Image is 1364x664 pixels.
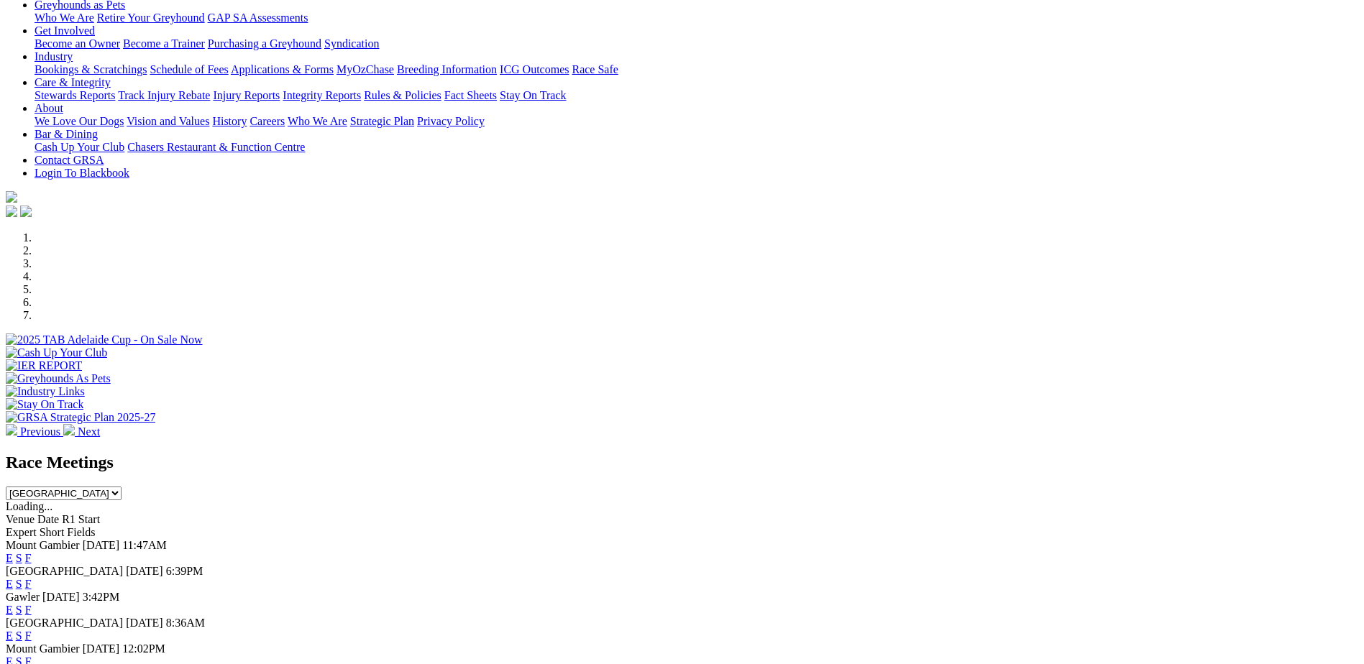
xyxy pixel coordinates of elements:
[6,552,13,564] a: E
[6,453,1358,472] h2: Race Meetings
[6,359,82,372] img: IER REPORT
[122,539,167,551] span: 11:47AM
[35,102,63,114] a: About
[16,578,22,590] a: S
[6,191,17,203] img: logo-grsa-white.png
[25,630,32,642] a: F
[150,63,228,75] a: Schedule of Fees
[6,333,203,346] img: 2025 TAB Adelaide Cup - On Sale Now
[35,11,1358,24] div: Greyhounds as Pets
[35,76,111,88] a: Care & Integrity
[6,578,13,590] a: E
[6,385,85,398] img: Industry Links
[35,141,1358,154] div: Bar & Dining
[35,141,124,153] a: Cash Up Your Club
[6,206,17,217] img: facebook.svg
[83,591,120,603] span: 3:42PM
[6,617,123,629] span: [GEOGRAPHIC_DATA]
[35,89,115,101] a: Stewards Reports
[364,89,441,101] a: Rules & Policies
[35,50,73,63] a: Industry
[444,89,497,101] a: Fact Sheets
[6,372,111,385] img: Greyhounds As Pets
[126,565,163,577] span: [DATE]
[6,526,37,538] span: Expert
[6,565,123,577] span: [GEOGRAPHIC_DATA]
[166,617,205,629] span: 8:36AM
[6,604,13,616] a: E
[6,424,17,435] img: chevron-left-pager-white.svg
[42,591,80,603] span: [DATE]
[6,411,155,424] img: GRSA Strategic Plan 2025-27
[6,398,83,411] img: Stay On Track
[283,89,361,101] a: Integrity Reports
[35,154,104,166] a: Contact GRSA
[6,539,80,551] span: Mount Gambier
[35,167,129,179] a: Login To Blackbook
[166,565,203,577] span: 6:39PM
[6,346,107,359] img: Cash Up Your Club
[35,63,147,75] a: Bookings & Scratchings
[127,141,305,153] a: Chasers Restaurant & Function Centre
[6,591,40,603] span: Gawler
[6,513,35,525] span: Venue
[16,552,22,564] a: S
[324,37,379,50] a: Syndication
[213,89,280,101] a: Injury Reports
[208,11,308,24] a: GAP SA Assessments
[231,63,334,75] a: Applications & Forms
[6,425,63,438] a: Previous
[35,11,94,24] a: Who We Are
[83,539,120,551] span: [DATE]
[417,115,485,127] a: Privacy Policy
[40,526,65,538] span: Short
[572,63,618,75] a: Race Safe
[63,425,100,438] a: Next
[97,11,205,24] a: Retire Your Greyhound
[500,89,566,101] a: Stay On Track
[20,425,60,438] span: Previous
[83,642,120,655] span: [DATE]
[35,37,1358,50] div: Get Involved
[397,63,497,75] a: Breeding Information
[35,89,1358,102] div: Care & Integrity
[63,424,75,435] img: chevron-right-pager-white.svg
[123,37,205,50] a: Become a Trainer
[35,24,95,37] a: Get Involved
[6,630,13,642] a: E
[122,642,165,655] span: 12:02PM
[127,115,209,127] a: Vision and Values
[208,37,321,50] a: Purchasing a Greyhound
[78,425,100,438] span: Next
[250,115,285,127] a: Careers
[25,604,32,616] a: F
[25,552,32,564] a: F
[20,206,32,217] img: twitter.svg
[25,578,32,590] a: F
[35,128,98,140] a: Bar & Dining
[35,63,1358,76] div: Industry
[350,115,414,127] a: Strategic Plan
[35,37,120,50] a: Become an Owner
[337,63,394,75] a: MyOzChase
[6,642,80,655] span: Mount Gambier
[16,604,22,616] a: S
[62,513,100,525] span: R1 Start
[212,115,247,127] a: History
[35,115,1358,128] div: About
[6,500,52,512] span: Loading...
[500,63,569,75] a: ICG Outcomes
[37,513,59,525] span: Date
[16,630,22,642] a: S
[288,115,347,127] a: Who We Are
[118,89,210,101] a: Track Injury Rebate
[126,617,163,629] span: [DATE]
[35,115,124,127] a: We Love Our Dogs
[67,526,95,538] span: Fields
